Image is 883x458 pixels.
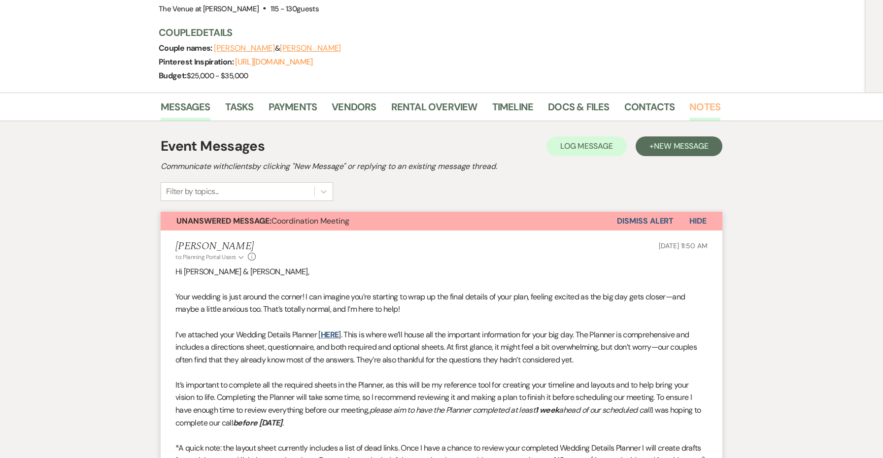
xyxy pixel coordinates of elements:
span: I’ve attached your Wedding Details Planner [ [175,329,321,340]
h1: Event Messages [161,136,265,157]
a: Docs & Files [548,99,609,121]
button: [PERSON_NAME] [280,44,341,52]
span: $25,000 - $35,000 [187,71,248,81]
a: Timeline [492,99,534,121]
span: New Message [654,141,709,151]
button: [PERSON_NAME] [214,44,275,52]
button: to: Planning Portal Users [175,253,245,262]
a: Notes [689,99,720,121]
span: to: Planning Portal Users [175,253,236,261]
button: Unanswered Message:Coordination Meeting [161,212,617,230]
span: [DATE] 11:50 AM [659,241,708,250]
button: Dismiss Alert [617,212,674,230]
a: Rental Overview [391,99,477,121]
a: Messages [161,99,210,121]
span: The Venue at [PERSON_NAME] [159,4,259,14]
h2: Communicate with clients by clicking "New Message" or replying to an existing message thread. [161,161,722,172]
p: Hi [PERSON_NAME] & [PERSON_NAME], [175,265,708,278]
div: Filter by topics... [166,186,219,197]
a: Contacts [624,99,675,121]
a: HERE [321,329,339,340]
button: +New Message [636,136,722,156]
span: . [282,418,283,428]
span: Pinterest Inspiration: [159,57,235,67]
h3: Couple Details [159,26,711,39]
a: Tasks [225,99,254,121]
span: Hide [689,216,707,226]
h5: [PERSON_NAME] [175,240,256,253]
span: Log Message [560,141,613,151]
span: Couple names: [159,43,214,53]
span: ]. This is where we’ll house all the important information for your big day. The Planner is compr... [175,329,697,365]
em: 1 week [535,405,559,415]
span: & [214,43,341,53]
span: It’s important to complete all the required sheets in the Planner, as this will be my reference t... [175,380,692,415]
span: 115 - 130 guests [271,4,319,14]
button: Log Message [546,136,627,156]
span: Budget: [159,70,187,81]
strong: Unanswered Message: [176,216,272,226]
span: Your wedding is just around the corner! I can imagine you’re starting to wrap up the final detail... [175,292,685,315]
button: Hide [674,212,722,230]
a: Vendors [332,99,376,121]
a: [URL][DOMAIN_NAME] [235,57,312,67]
a: Payments [269,99,317,121]
span: I was hoping to complete our call [175,405,701,428]
em: ahead of our scheduled call. [559,405,651,415]
em: before [DATE] [233,418,282,428]
em: please aim to have the Planner completed at least [370,405,536,415]
span: Coordination Meeting [176,216,349,226]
